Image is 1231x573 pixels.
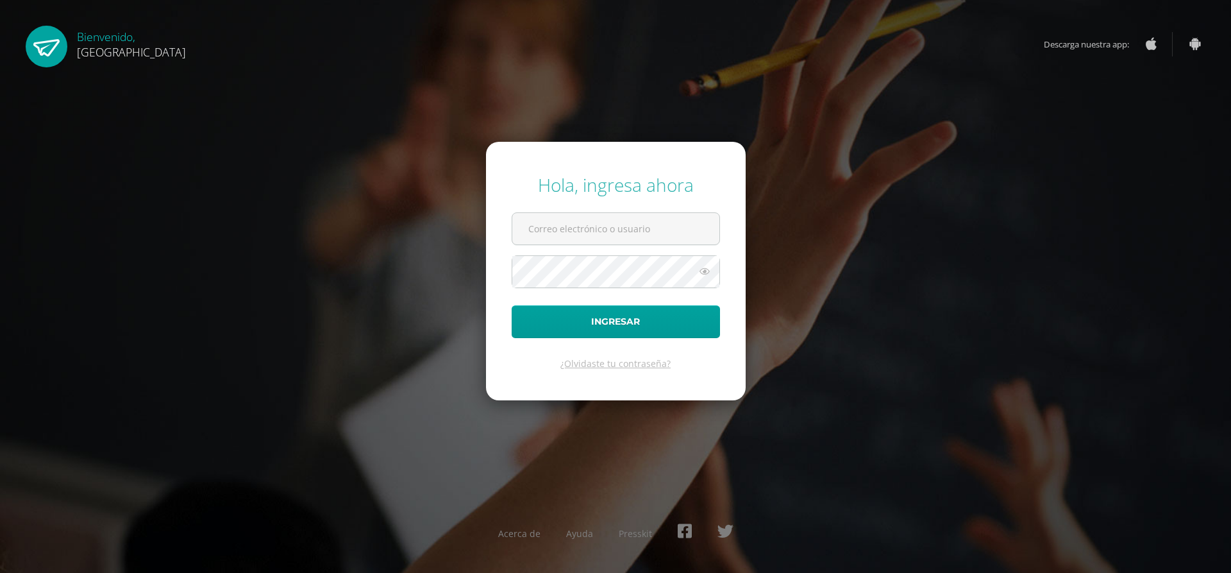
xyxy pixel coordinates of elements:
div: Hola, ingresa ahora [512,173,720,197]
button: Ingresar [512,305,720,338]
a: Acerca de [498,527,540,540]
span: Descarga nuestra app: [1044,32,1142,56]
input: Correo electrónico o usuario [512,213,719,244]
a: Ayuda [566,527,593,540]
a: ¿Olvidaste tu contraseña? [560,357,671,370]
div: Bienvenido, [77,26,186,60]
span: [GEOGRAPHIC_DATA] [77,44,186,60]
a: Presskit [619,527,652,540]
